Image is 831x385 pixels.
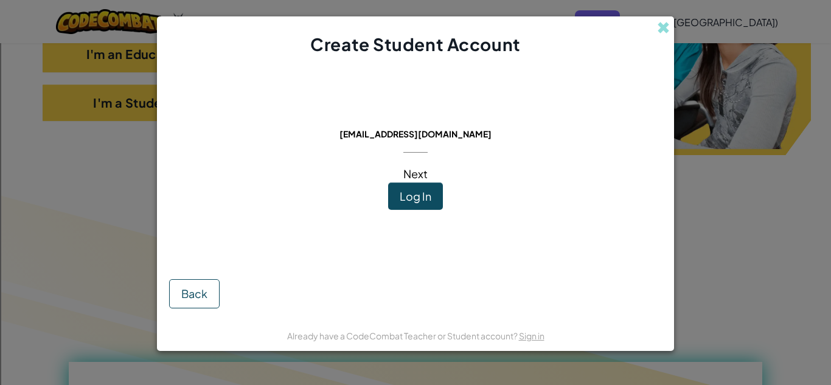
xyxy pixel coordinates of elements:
div: Rename [5,71,826,82]
div: Sort New > Old [5,16,826,27]
div: Delete [5,38,826,49]
button: Back [169,279,220,308]
span: Already have a CodeCombat Teacher or Student account? [287,330,519,341]
span: Next [403,167,428,181]
span: Create Student Account [310,33,520,55]
div: Sign out [5,60,826,71]
button: Log In [388,182,443,210]
div: Move To ... [5,27,826,38]
div: Move To ... [5,82,826,92]
span: Back [181,286,207,300]
div: Options [5,49,826,60]
span: Log In [400,189,431,203]
div: Sort A > Z [5,5,826,16]
span: This email is already in use: [330,111,502,125]
span: [EMAIL_ADDRESS][DOMAIN_NAME] [339,128,492,139]
a: Sign in [519,330,544,341]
